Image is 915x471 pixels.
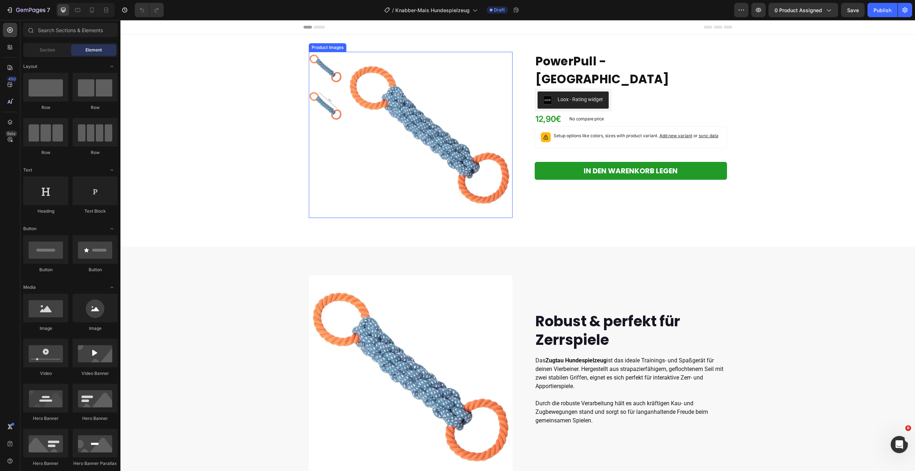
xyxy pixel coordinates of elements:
iframe: Design area [120,20,915,471]
span: Save [847,7,859,13]
span: Knabber-Mais Hundespielzeug [395,6,470,14]
span: Toggle open [106,164,118,176]
div: 450 [7,76,17,82]
span: Draft [494,7,505,13]
div: Row [23,149,68,156]
button: Publish [867,3,897,17]
div: Row [73,104,118,111]
div: Loox - Rating widget [437,76,483,83]
button: 7 [3,3,53,17]
div: Video Banner [73,370,118,377]
h1: PowerPull - [GEOGRAPHIC_DATA] [414,32,607,69]
p: Setup options like colors, sizes with product variant. [433,112,598,119]
div: Hero Banner [73,415,118,422]
p: No compare price [449,97,483,101]
span: 6 [905,425,911,431]
input: Search Sections & Elements [23,23,118,37]
span: / [392,6,394,14]
p: 7 [47,6,50,14]
div: IN DEN WARENKORB LEGEN [463,146,557,155]
iframe: Intercom live chat [891,436,908,453]
span: Text [23,167,32,173]
span: sync data [578,113,598,118]
div: Video [23,370,68,377]
span: Section [40,47,55,53]
p: Das ist das ideale Trainings- und Spaßgerät für deinen Vierbeiner. Hergestellt aus strapazierfähi... [415,336,606,371]
span: Toggle open [106,61,118,72]
span: Media [23,284,36,291]
div: Undo/Redo [135,3,164,17]
h2: Robust & perfekt für Zerrspiele [414,291,607,330]
div: Text Block [73,208,118,214]
span: Layout [23,63,37,70]
div: Button [73,267,118,273]
div: Hero Banner [23,460,68,467]
button: IN DEN WARENKORB LEGEN [414,142,607,160]
img: loox.png [423,76,431,84]
p: Durch die robuste Verarbeitung hält es auch kräftigen Kau- und Zugbewegungen stand und sorgt so f... [415,379,606,405]
span: or [572,113,598,118]
button: Loox - Rating widget [417,71,488,89]
div: Product Images [190,24,224,31]
div: Image [23,325,68,332]
button: Save [841,3,865,17]
div: Heading [23,208,68,214]
span: Button [23,225,36,232]
span: Toggle open [106,282,118,293]
div: Hero Banner Parallax [73,460,118,467]
span: Element [85,47,102,53]
div: Row [23,104,68,111]
div: Row [73,149,118,156]
div: 12,90€ [414,92,441,106]
div: Image [73,325,118,332]
button: 0 product assigned [768,3,838,17]
div: Button [23,267,68,273]
span: Toggle open [106,223,118,234]
span: 0 product assigned [775,6,822,14]
div: Beta [5,131,17,137]
div: Hero Banner [23,415,68,422]
span: Add new variant [539,113,572,118]
strong: Zugtau Hundespielzeug [425,337,486,344]
div: Publish [874,6,891,14]
img: gempages_458127380590887873-2c5fc6d6-d9ac-48d3-82f5-372ad3796d16.png [188,255,392,459]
